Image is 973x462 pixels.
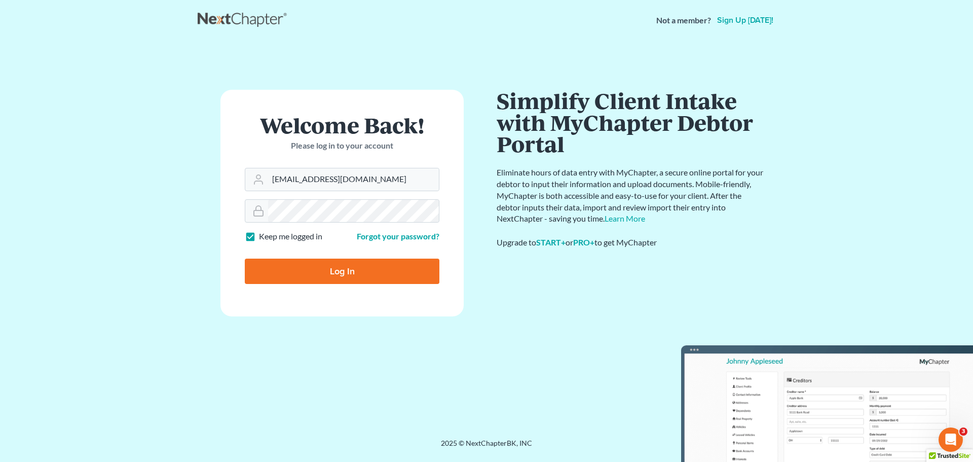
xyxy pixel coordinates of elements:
[245,259,439,284] input: Log In
[715,16,775,24] a: Sign up [DATE]!
[198,438,775,456] div: 2025 © NextChapterBK, INC
[497,167,765,225] p: Eliminate hours of data entry with MyChapter, a secure online portal for your debtor to input the...
[259,231,322,242] label: Keep me logged in
[573,237,594,247] a: PRO+
[245,140,439,152] p: Please log in to your account
[536,237,566,247] a: START+
[357,231,439,241] a: Forgot your password?
[939,428,963,452] iframe: Intercom live chat
[959,428,967,436] span: 3
[497,90,765,155] h1: Simplify Client Intake with MyChapter Debtor Portal
[245,114,439,136] h1: Welcome Back!
[497,237,765,248] div: Upgrade to or to get MyChapter
[656,15,711,26] strong: Not a member?
[605,214,645,223] a: Learn More
[268,168,439,191] input: Email Address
